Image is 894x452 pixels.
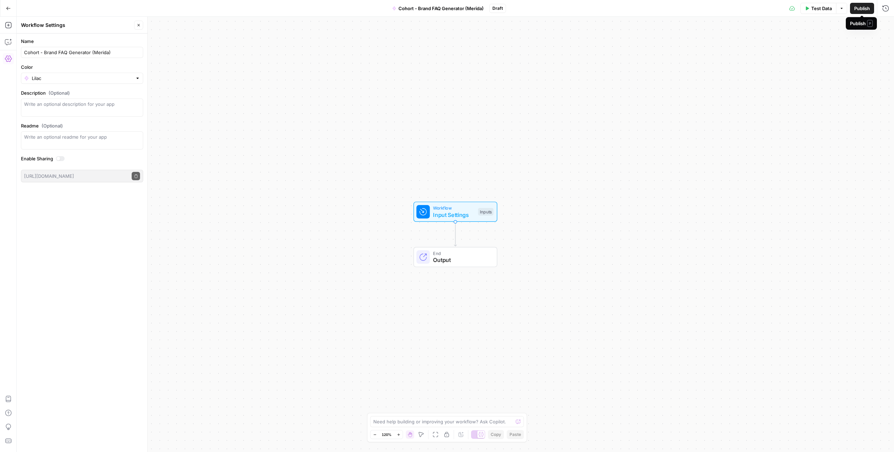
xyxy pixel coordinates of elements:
[433,205,475,211] span: Workflow
[390,202,520,222] div: WorkflowInput SettingsInputs
[510,431,521,438] span: Paste
[390,247,520,267] div: EndOutput
[388,3,488,14] button: Cohort - Brand FAQ Generator (Merida)
[21,89,143,96] label: Description
[21,122,143,129] label: Readme
[850,20,873,27] div: Publish
[854,5,870,12] span: Publish
[507,430,524,439] button: Paste
[21,22,132,29] div: Workflow Settings
[21,64,143,71] label: Color
[800,3,836,14] button: Test Data
[491,431,501,438] span: Copy
[21,155,143,162] label: Enable Sharing
[398,5,484,12] span: Cohort - Brand FAQ Generator (Merida)
[433,256,490,264] span: Output
[492,5,503,12] span: Draft
[433,250,490,256] span: End
[811,5,832,12] span: Test Data
[21,38,143,45] label: Name
[478,208,493,216] div: Inputs
[850,3,874,14] button: Publish
[433,211,475,219] span: Input Settings
[488,430,504,439] button: Copy
[42,122,63,129] span: (Optional)
[454,222,456,246] g: Edge from start to end
[867,20,873,27] span: P
[24,49,140,56] input: Untitled
[32,75,132,82] input: Lilac
[382,432,391,437] span: 120%
[49,89,70,96] span: (Optional)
